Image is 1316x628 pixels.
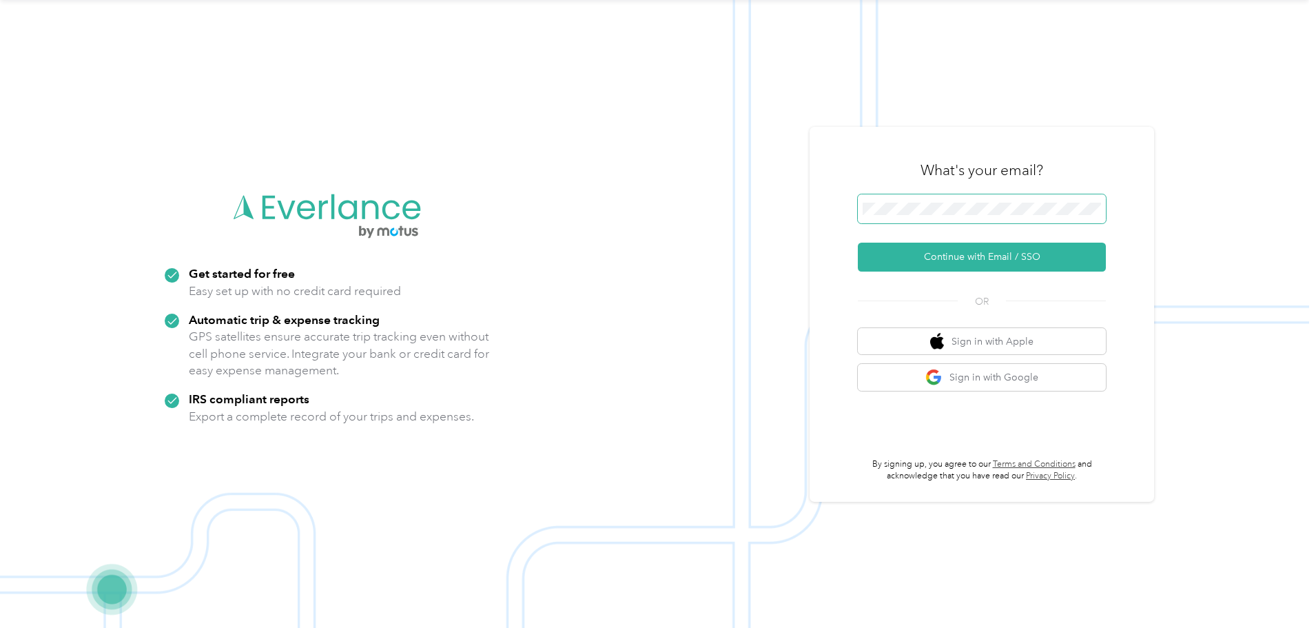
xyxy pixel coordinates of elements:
[858,364,1106,391] button: google logoSign in with Google
[993,459,1076,469] a: Terms and Conditions
[930,333,944,350] img: apple logo
[189,312,380,327] strong: Automatic trip & expense tracking
[958,294,1006,309] span: OR
[189,392,309,406] strong: IRS compliant reports
[1026,471,1075,481] a: Privacy Policy
[189,408,474,425] p: Export a complete record of your trips and expenses.
[925,369,943,386] img: google logo
[858,243,1106,272] button: Continue with Email / SSO
[189,266,295,281] strong: Get started for free
[189,328,490,379] p: GPS satellites ensure accurate trip tracking even without cell phone service. Integrate your bank...
[189,283,401,300] p: Easy set up with no credit card required
[921,161,1043,180] h3: What's your email?
[858,458,1106,483] p: By signing up, you agree to our and acknowledge that you have read our .
[858,328,1106,355] button: apple logoSign in with Apple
